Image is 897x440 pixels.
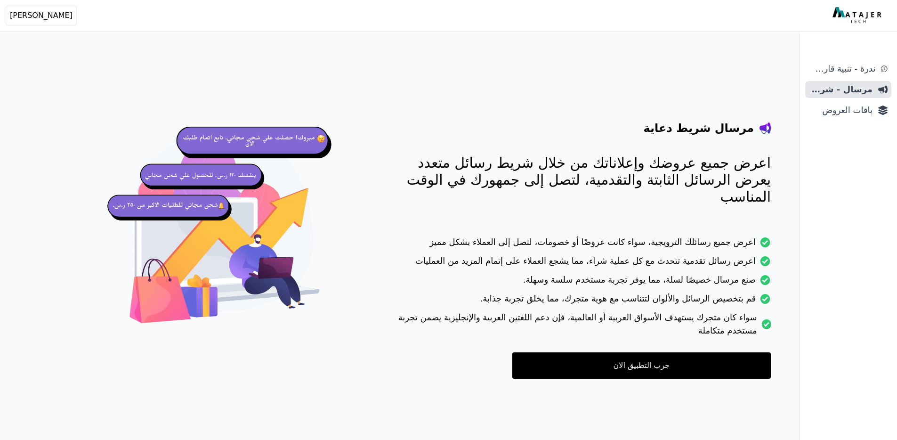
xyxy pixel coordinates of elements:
button: [PERSON_NAME] [6,6,77,25]
img: MatajerTech Logo [832,7,884,24]
span: مرسال - شريط دعاية [809,83,873,96]
h4: مرسال شريط دعاية [644,121,754,136]
li: اعرض رسائل تقدمية تتحدث مع كل عملية شراء، مما يشجع العملاء على إتمام المزيد من العمليات [383,254,771,273]
a: جرب التطبيق الان [512,352,771,379]
span: ندرة - تنبية قارب علي النفاذ [809,62,875,75]
li: قم بتخصيص الرسائل والألوان لتتناسب مع هوية متجرك، مما يخلق تجربة جذابة. [383,292,771,311]
span: [PERSON_NAME] [10,10,73,21]
li: صنع مرسال خصيصًا لسلة، مما يوفر تجربة مستخدم سلسة وسهلة. [383,273,771,292]
span: باقات العروض [809,104,873,117]
li: اعرض جميع رسائلك الترويجية، سواء كانت عروضًا أو خصومات، لتصل إلى العملاء بشكل مميز [383,236,771,254]
p: اعرض جميع عروضك وإعلاناتك من خلال شريط رسائل متعدد يعرض الرسائل الثابتة والتقدمية، لتصل إلى جمهور... [383,155,771,205]
img: hero [104,113,345,354]
li: سواء كان متجرك يستهدف الأسواق العربية أو العالمية، فإن دعم اللغتين العربية والإنجليزية يضمن تجربة... [383,311,771,343]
